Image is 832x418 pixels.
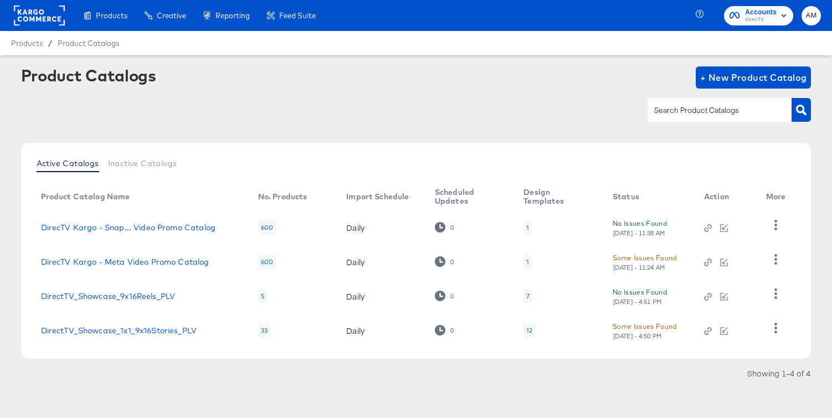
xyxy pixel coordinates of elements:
div: Scheduled Updates [435,188,501,205]
th: Action [695,184,757,210]
span: AM [806,9,816,22]
span: Accounts [745,7,777,18]
div: 5 [258,289,267,303]
div: 600 [258,220,276,235]
a: DirecTV Kargo - Snap... Video Promo Catalog [41,223,215,232]
div: 12 [526,326,532,335]
div: Design Templates [523,188,590,205]
div: 0 [435,291,454,301]
div: 0 [450,292,454,300]
div: 1 [526,223,529,232]
span: Products [11,39,43,48]
div: 0 [435,325,454,336]
a: DirecTV Kargo - Meta Video Promo Catalog [41,257,209,266]
div: 1 [523,255,532,269]
td: Daily [337,210,426,245]
div: Product Catalogs [21,66,156,84]
div: 7 [523,289,532,303]
button: AM [802,6,821,25]
div: 0 [450,258,454,266]
input: Search Product Catalogs [652,104,770,117]
span: DirecTV [745,16,777,24]
div: [DATE] - 4:50 PM [613,332,662,340]
button: + New Product Catalog [696,66,812,89]
span: Creative [157,11,186,20]
div: Some Issues Found [613,321,677,332]
span: Inactive Catalogs [108,159,177,168]
button: Some Issues Found[DATE] - 11:24 AM [613,252,677,271]
div: 600 [258,255,276,269]
div: 0 [450,327,454,334]
div: 1 [523,220,532,235]
div: 1 [526,257,529,266]
div: 0 [435,256,454,267]
div: Showing 1–4 of 4 [747,369,811,377]
div: Some Issues Found [613,252,677,264]
div: 0 [450,224,454,231]
td: Daily [337,245,426,279]
td: Daily [337,279,426,313]
th: More [757,184,799,210]
span: / [43,39,58,48]
div: 12 [523,323,535,338]
button: AccountsDirecTV [724,6,793,25]
button: Some Issues Found[DATE] - 4:50 PM [613,321,677,340]
div: Import Schedule [346,192,409,201]
td: Daily [337,313,426,348]
span: + New Product Catalog [700,70,807,85]
span: Reporting [215,11,250,20]
div: 33 [258,323,270,338]
th: Status [604,184,695,210]
span: Active Catalogs [37,159,99,168]
div: No. Products [258,192,307,201]
a: Product Catalogs [58,39,119,48]
a: DirectTV_Showcase_9x16Reels_PLV [41,292,176,301]
a: DirectTV_Showcase_1x1_9x16Stories_PLV [41,326,197,335]
div: 7 [526,292,530,301]
span: Products [96,11,127,20]
span: Feed Suite [279,11,316,20]
div: [DATE] - 11:24 AM [613,264,666,271]
div: 0 [435,222,454,233]
div: Product Catalog Name [41,192,130,201]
